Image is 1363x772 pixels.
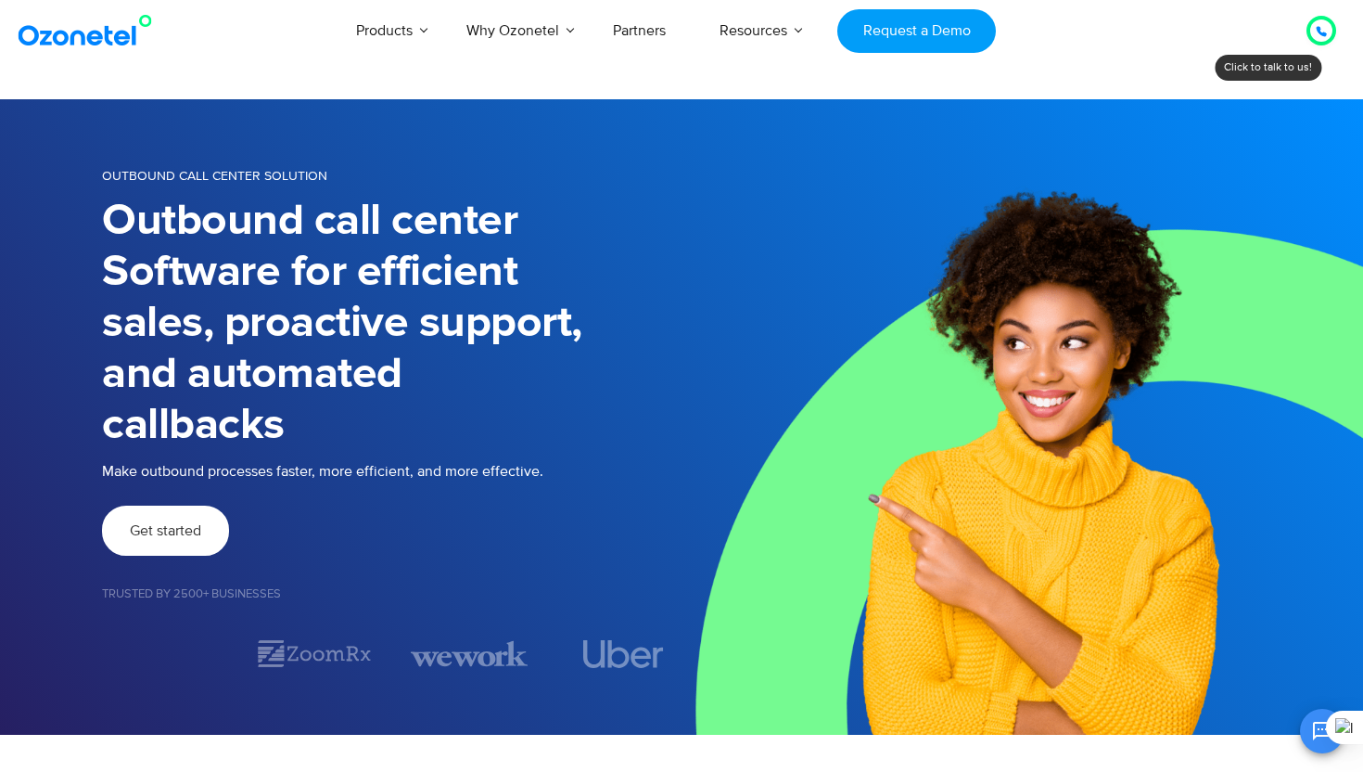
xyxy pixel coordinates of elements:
[256,637,373,670] div: 2 / 7
[565,640,681,668] div: 4 / 7
[411,637,528,670] img: wework
[102,460,681,482] p: Make outbound processes faster, more efficient, and more effective.
[256,637,373,670] img: zoomrx
[1300,709,1344,753] button: Open chat
[837,9,996,53] a: Request a Demo
[102,196,681,451] h1: Outbound call center Software for efficient sales, proactive support, and automated callbacks
[411,637,528,670] div: 3 / 7
[130,523,201,538] span: Get started
[102,588,681,600] h5: Trusted by 2500+ Businesses
[102,637,681,670] div: Image Carousel
[102,643,219,665] div: 1 / 7
[102,506,229,556] a: Get started
[582,640,663,668] img: uber
[102,168,327,184] span: OUTBOUND CALL CENTER SOLUTION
